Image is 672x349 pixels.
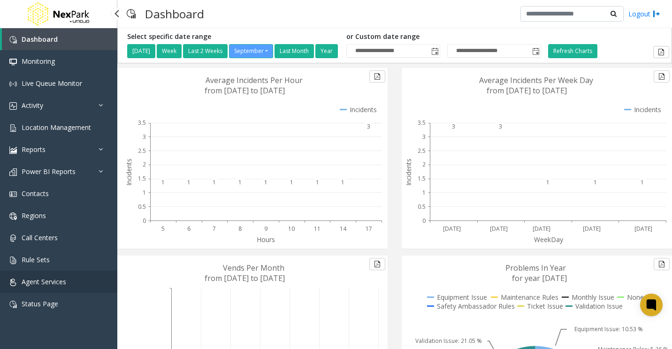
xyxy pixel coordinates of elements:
[316,178,319,186] text: 1
[443,225,461,233] text: [DATE]
[9,124,17,132] img: 'icon'
[161,178,165,186] text: 1
[369,258,385,270] button: Export to pdf
[429,45,440,58] span: Toggle popup
[138,174,146,182] text: 1.5
[653,46,669,58] button: Export to pdf
[187,225,191,233] text: 6
[574,325,643,333] text: Equipment Issue: 10.53 %
[275,44,314,58] button: Last Month
[418,203,426,211] text: 0.5
[9,301,17,308] img: 'icon'
[479,75,593,85] text: Average Incidents Per Week Day
[9,36,17,44] img: 'icon'
[22,101,43,110] span: Activity
[22,79,82,88] span: Live Queue Monitor
[238,178,242,186] text: 1
[653,9,660,19] img: logout
[654,70,670,83] button: Export to pdf
[206,75,303,85] text: Average Incidents Per Hour
[505,263,566,273] text: Problems In Year
[628,9,660,19] a: Logout
[22,211,46,220] span: Regions
[654,258,670,270] button: Export to pdf
[367,122,370,130] text: 3
[257,235,275,244] text: Hours
[9,257,17,264] img: 'icon'
[422,189,426,197] text: 1
[138,203,146,211] text: 0.5
[9,279,17,286] img: 'icon'
[490,225,508,233] text: [DATE]
[205,273,285,283] text: from [DATE] to [DATE]
[143,133,146,141] text: 3
[138,147,146,155] text: 2.5
[264,178,267,186] text: 1
[223,263,284,273] text: Vends Per Month
[9,190,17,198] img: 'icon'
[140,2,209,25] h3: Dashboard
[418,174,426,182] text: 1.5
[9,146,17,154] img: 'icon'
[634,225,652,233] text: [DATE]
[341,178,344,186] text: 1
[205,85,285,96] text: from [DATE] to [DATE]
[290,178,293,186] text: 1
[183,44,228,58] button: Last 2 Weeks
[127,2,136,25] img: pageIcon
[143,160,146,168] text: 2
[238,225,242,233] text: 8
[264,225,267,233] text: 9
[530,45,541,58] span: Toggle popup
[422,160,426,168] text: 2
[9,212,17,220] img: 'icon'
[143,189,146,197] text: 1
[366,225,372,233] text: 17
[229,44,273,58] button: September
[124,159,133,186] text: Incidents
[9,102,17,110] img: 'icon'
[534,235,564,244] text: WeekDay
[213,225,216,233] text: 7
[2,28,117,50] a: Dashboard
[418,147,426,155] text: 2.5
[22,299,58,308] span: Status Page
[369,70,385,83] button: Export to pdf
[415,337,482,345] text: Validation Issue: 21.05 %
[346,33,541,41] h5: or Custom date range
[22,189,49,198] span: Contacts
[22,145,46,154] span: Reports
[143,217,146,225] text: 0
[22,57,55,66] span: Monitoring
[512,273,567,283] text: for year [DATE]
[157,44,182,58] button: Week
[422,217,426,225] text: 0
[404,159,413,186] text: Incidents
[583,225,601,233] text: [DATE]
[22,255,50,264] span: Rule Sets
[418,119,426,127] text: 3.5
[533,225,550,233] text: [DATE]
[288,225,295,233] text: 10
[22,167,76,176] span: Power BI Reports
[452,122,455,130] text: 3
[9,168,17,176] img: 'icon'
[22,277,66,286] span: Agent Services
[594,178,597,186] text: 1
[213,178,216,186] text: 1
[22,35,58,44] span: Dashboard
[22,233,58,242] span: Call Centers
[546,178,550,186] text: 1
[187,178,191,186] text: 1
[499,122,502,130] text: 3
[315,44,338,58] button: Year
[340,225,347,233] text: 14
[422,133,426,141] text: 3
[127,33,339,41] h5: Select specific date range
[314,225,321,233] text: 11
[127,44,155,58] button: [DATE]
[138,119,146,127] text: 3.5
[161,225,165,233] text: 5
[9,58,17,66] img: 'icon'
[487,85,567,96] text: from [DATE] to [DATE]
